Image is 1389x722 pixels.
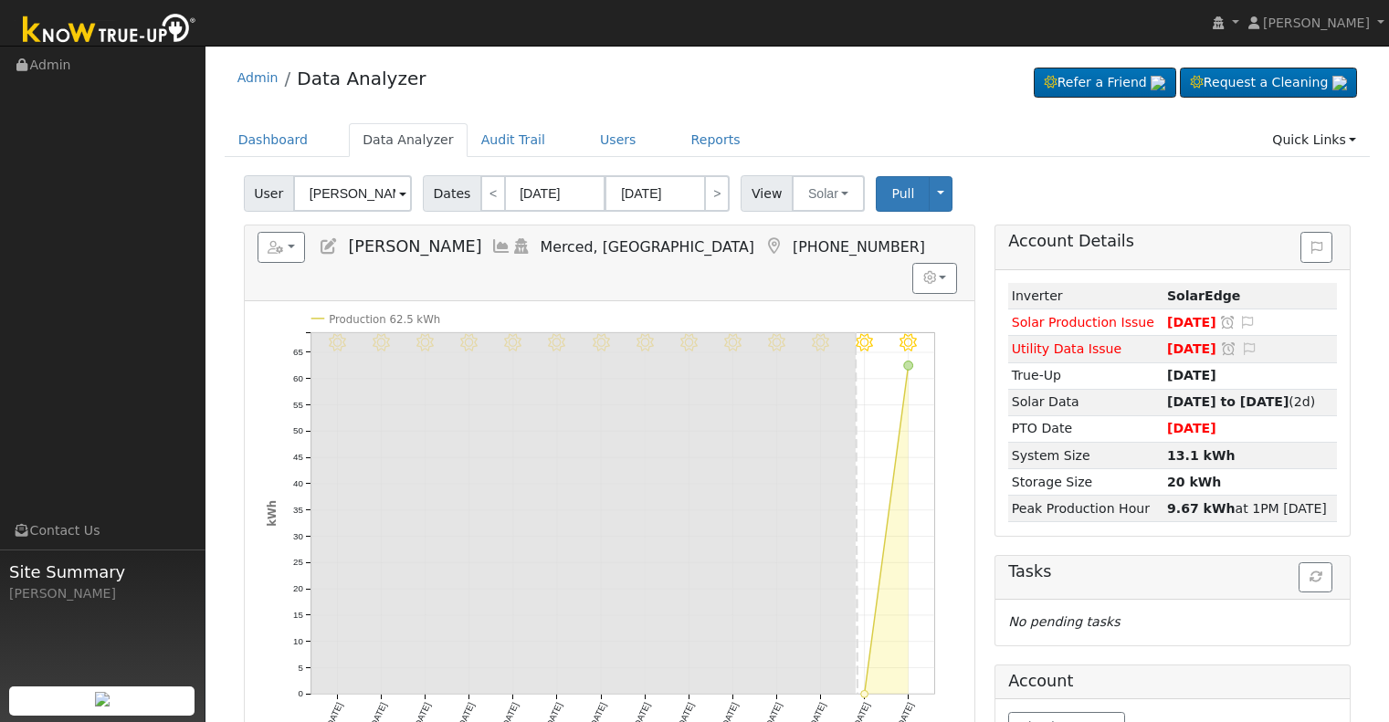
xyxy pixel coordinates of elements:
i: 9/09 - MostlyClear [900,333,917,351]
a: Multi-Series Graph [491,237,511,256]
text: 55 [293,400,303,410]
h5: Tasks [1008,562,1337,581]
a: < [480,175,506,212]
td: Peak Production Hour [1008,496,1163,522]
button: Solar [792,175,865,212]
text: 60 [293,373,303,383]
button: Issue History [1300,232,1332,263]
text: 45 [293,452,303,462]
img: retrieve [95,692,110,706]
span: User [244,175,294,212]
a: Snooze this issue [1221,341,1237,356]
span: [DATE] [1167,341,1216,356]
span: [PHONE_NUMBER] [793,238,925,256]
a: Refer a Friend [1034,68,1176,99]
i: Edit Issue [1239,316,1256,329]
span: Merced, [GEOGRAPHIC_DATA] [541,238,754,256]
text: 35 [293,505,303,515]
i: No pending tasks [1008,614,1120,629]
text: 50 [293,425,303,435]
text: 0 [298,688,303,698]
button: Pull [876,176,930,212]
text: 25 [293,557,303,567]
text: 5 [298,663,302,673]
span: Site Summary [9,560,195,584]
text: 65 [293,347,303,357]
h5: Account [1008,672,1073,690]
span: View [741,175,793,212]
span: Solar Production Issue [1012,315,1154,330]
strong: 13.1 kWh [1167,448,1236,463]
a: Data Analyzer [349,123,468,157]
a: Map [763,237,784,256]
h5: Account Details [1008,232,1337,251]
td: True-Up [1008,362,1163,389]
button: Refresh [1299,562,1332,593]
span: [PERSON_NAME] [348,237,481,256]
a: Users [586,123,650,157]
img: retrieve [1151,76,1165,90]
span: (2d) [1167,394,1315,409]
a: Login As (last Never) [511,237,531,256]
a: Audit Trail [468,123,559,157]
a: Snooze this issue [1220,315,1236,330]
a: Request a Cleaning [1180,68,1357,99]
td: Inverter [1008,283,1163,309]
circle: onclick="" [904,361,913,370]
a: Edit User (36967) [319,237,339,256]
img: retrieve [1332,76,1347,90]
td: PTO Date [1008,415,1163,442]
td: Solar Data [1008,389,1163,415]
i: 9/08 - Clear [856,333,873,351]
strong: [DATE] to [DATE] [1167,394,1289,409]
a: Admin [237,70,279,85]
text: Production 62.5 kWh [329,313,440,326]
text: 20 [293,583,303,593]
circle: onclick="" [861,690,868,697]
a: Dashboard [225,123,322,157]
strong: [DATE] [1167,368,1216,382]
a: > [704,175,730,212]
input: Select a User [293,175,412,212]
a: Reports [678,123,754,157]
img: Know True-Up [14,10,205,51]
td: Storage Size [1008,469,1163,496]
span: [PERSON_NAME] [1263,16,1370,30]
span: [DATE] [1167,315,1216,330]
text: 10 [293,636,303,646]
span: [DATE] [1167,421,1216,435]
strong: ID: 4717805, authorized: 09/09/25 [1167,288,1240,303]
span: Dates [423,175,481,212]
text: kWh [265,500,278,527]
text: 40 [293,478,303,488]
a: Data Analyzer [297,68,426,89]
span: Utility Data Issue [1012,341,1121,356]
text: 30 [293,531,303,541]
strong: 9.67 kWh [1167,501,1236,516]
td: System Size [1008,443,1163,469]
i: Edit Issue [1241,342,1257,355]
a: Quick Links [1258,123,1370,157]
strong: 20 kWh [1167,475,1221,489]
td: at 1PM [DATE] [1163,496,1337,522]
div: [PERSON_NAME] [9,584,195,603]
span: Pull [891,186,914,201]
text: 15 [293,610,303,620]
